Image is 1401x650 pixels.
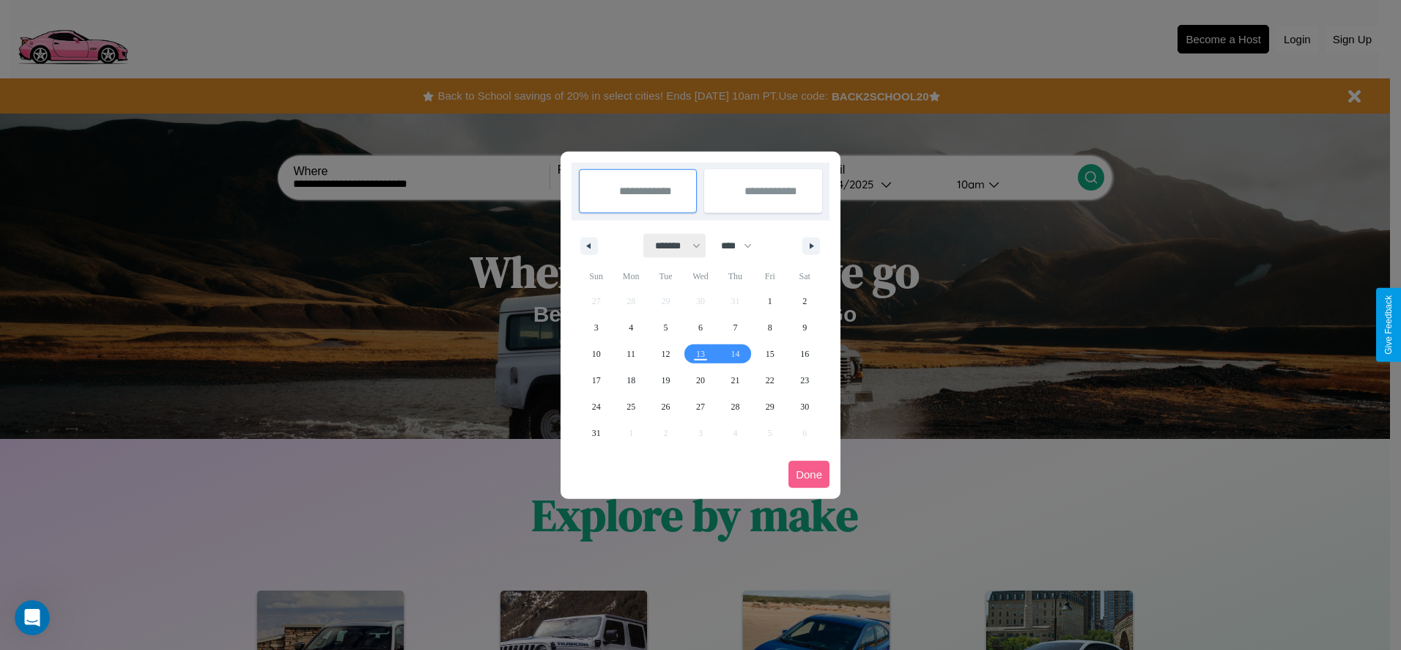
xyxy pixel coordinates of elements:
span: 26 [662,394,670,420]
span: Fri [753,265,787,288]
button: 12 [648,341,683,367]
button: 13 [683,341,717,367]
span: 6 [698,314,703,341]
iframe: Intercom live chat [15,600,50,635]
span: Tue [648,265,683,288]
button: 19 [648,367,683,394]
span: 4 [629,314,633,341]
span: 15 [766,341,775,367]
button: Done [788,461,829,488]
button: 18 [613,367,648,394]
span: 31 [592,420,601,446]
span: Mon [613,265,648,288]
span: 22 [766,367,775,394]
button: 24 [579,394,613,420]
button: 9 [788,314,822,341]
button: 23 [788,367,822,394]
span: 18 [626,367,635,394]
span: 23 [800,367,809,394]
span: 30 [800,394,809,420]
span: Wed [683,265,717,288]
button: 17 [579,367,613,394]
button: 25 [613,394,648,420]
button: 31 [579,420,613,446]
button: 20 [683,367,717,394]
span: 1 [768,288,772,314]
button: 14 [718,341,753,367]
span: 27 [696,394,705,420]
button: 6 [683,314,717,341]
span: 5 [664,314,668,341]
span: 13 [696,341,705,367]
span: 10 [592,341,601,367]
span: 17 [592,367,601,394]
button: 21 [718,367,753,394]
span: 24 [592,394,601,420]
button: 29 [753,394,787,420]
span: 9 [802,314,807,341]
button: 7 [718,314,753,341]
button: 1 [753,288,787,314]
button: 28 [718,394,753,420]
span: 29 [766,394,775,420]
button: 2 [788,288,822,314]
div: Give Feedback [1383,295,1394,355]
span: 2 [802,288,807,314]
button: 4 [613,314,648,341]
span: Sun [579,265,613,288]
span: Thu [718,265,753,288]
span: 7 [733,314,737,341]
button: 10 [579,341,613,367]
button: 15 [753,341,787,367]
span: 25 [626,394,635,420]
span: Sat [788,265,822,288]
span: 11 [626,341,635,367]
button: 27 [683,394,717,420]
button: 22 [753,367,787,394]
span: 12 [662,341,670,367]
span: 20 [696,367,705,394]
span: 21 [731,367,739,394]
button: 30 [788,394,822,420]
button: 11 [613,341,648,367]
span: 8 [768,314,772,341]
button: 16 [788,341,822,367]
span: 14 [731,341,739,367]
button: 8 [753,314,787,341]
span: 28 [731,394,739,420]
button: 3 [579,314,613,341]
span: 19 [662,367,670,394]
button: 26 [648,394,683,420]
span: 16 [800,341,809,367]
button: 5 [648,314,683,341]
span: 3 [594,314,599,341]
